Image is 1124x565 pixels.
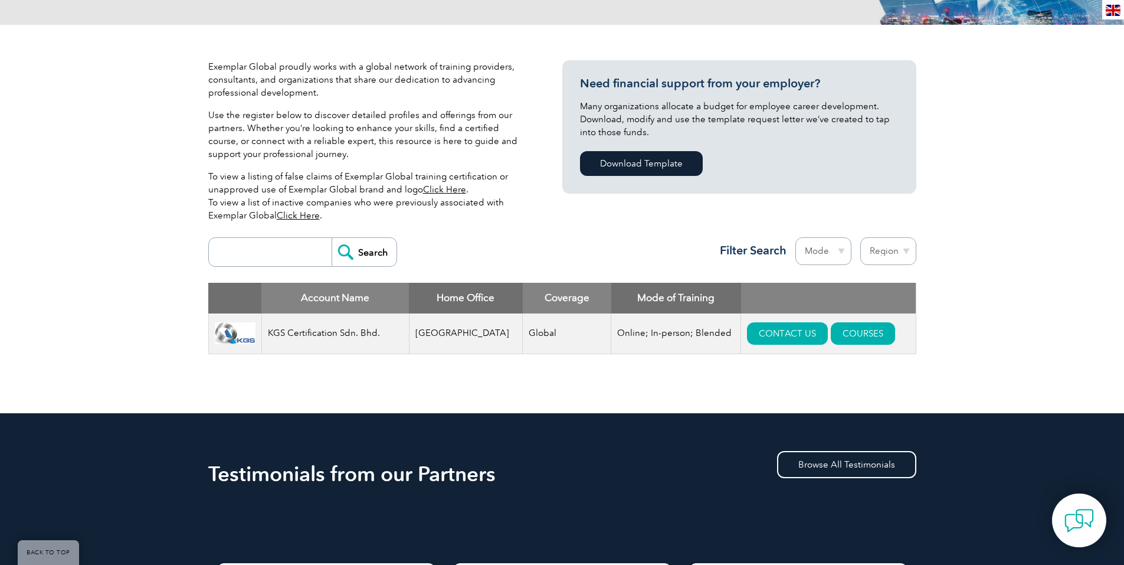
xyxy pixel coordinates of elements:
input: Search [332,238,396,266]
td: Global [523,313,611,354]
a: CONTACT US [747,322,828,345]
a: Download Template [580,151,703,176]
h3: Need financial support from your employer? [580,76,899,91]
td: KGS Certification Sdn. Bhd. [261,313,409,354]
img: en [1106,5,1120,16]
h3: Filter Search [713,243,787,258]
p: Exemplar Global proudly works with a global network of training providers, consultants, and organ... [208,60,527,99]
img: 7f98aa8e-08a0-ee11-be37-00224898ad00-logo.jpg [215,322,255,344]
p: Many organizations allocate a budget for employee career development. Download, modify and use th... [580,100,899,139]
th: : activate to sort column ascending [741,283,916,313]
a: Browse All Testimonials [777,451,916,478]
th: Account Name: activate to sort column descending [261,283,409,313]
td: [GEOGRAPHIC_DATA] [409,313,523,354]
img: contact-chat.png [1064,506,1094,535]
th: Mode of Training: activate to sort column ascending [611,283,741,313]
h2: Testimonials from our Partners [208,465,916,484]
p: To view a listing of false claims of Exemplar Global training certification or unapproved use of ... [208,170,527,222]
th: Home Office: activate to sort column ascending [409,283,523,313]
a: BACK TO TOP [18,540,79,565]
p: Use the register below to discover detailed profiles and offerings from our partners. Whether you... [208,109,527,161]
th: Coverage: activate to sort column ascending [523,283,611,313]
a: COURSES [831,322,895,345]
a: Click Here [423,184,466,195]
td: Online; In-person; Blended [611,313,741,354]
a: Click Here [277,210,320,221]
